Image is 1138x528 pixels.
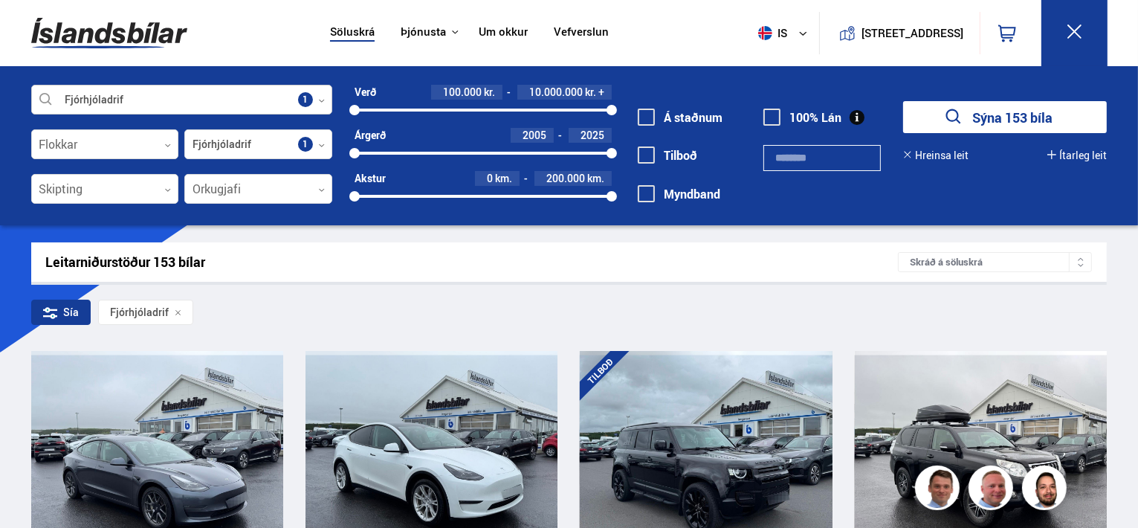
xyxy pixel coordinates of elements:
img: svg+xml;base64,PHN2ZyB4bWxucz0iaHR0cDovL3d3dy53My5vcmcvMjAwMC9zdmciIHdpZHRoPSI1MTIiIGhlaWdodD0iNT... [758,26,772,40]
span: 100.000 [443,85,482,99]
img: nhp88E3Fdnt1Opn2.png [1024,468,1069,512]
button: [STREET_ADDRESS] [867,27,958,39]
label: Á staðnum [638,111,722,124]
div: Leitarniðurstöður 153 bílar [46,254,899,270]
button: Sýna 153 bíla [903,101,1107,133]
a: Um okkur [479,25,528,41]
button: Hreinsa leit [903,149,969,161]
span: 10.000.000 [529,85,583,99]
div: Akstur [355,173,386,184]
span: is [752,26,789,40]
a: Vefverslun [554,25,609,41]
span: 200.000 [546,171,585,185]
span: 0 [487,171,493,185]
span: Fjórhjóladrif [110,306,169,318]
label: Myndband [638,187,720,201]
button: Þjónusta [401,25,446,39]
span: kr. [484,86,495,98]
span: km. [587,173,604,184]
button: is [752,11,819,55]
button: Ítarleg leit [1047,149,1107,161]
a: [STREET_ADDRESS] [827,12,971,54]
div: Árgerð [355,129,386,141]
button: Open LiveChat chat widget [12,6,56,51]
div: Sía [31,300,91,325]
span: km. [495,173,512,184]
label: 100% Lán [763,111,841,124]
img: FbJEzSuNWCJXmdc-.webp [917,468,962,512]
img: siFngHWaQ9KaOqBr.png [971,468,1015,512]
img: G0Ugv5HjCgRt.svg [31,9,187,57]
div: Skráð á söluskrá [898,252,1092,272]
div: Verð [355,86,376,98]
span: + [598,86,604,98]
span: 2025 [581,128,604,142]
label: Tilboð [638,149,697,162]
span: 2005 [523,128,546,142]
span: kr. [585,86,596,98]
a: Söluskrá [330,25,375,41]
